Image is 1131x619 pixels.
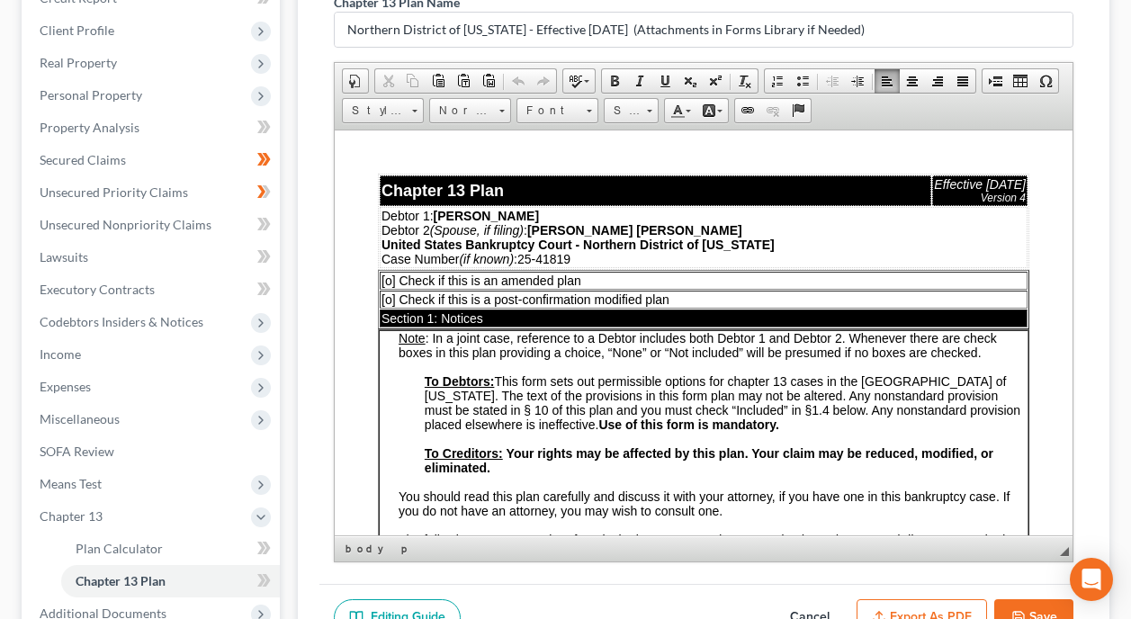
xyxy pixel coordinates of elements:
[76,541,163,556] span: Plan Calculator
[61,533,280,565] a: Plan Calculator
[342,98,424,123] a: Styles
[25,274,280,306] a: Executory Contracts
[25,144,280,176] a: Secured Claims
[40,314,203,329] span: Codebtors Insiders & Notices
[40,411,120,426] span: Miscellaneous
[790,69,815,93] a: Insert/Remove Bulleted List
[343,99,406,122] span: Styles
[845,69,870,93] a: Increase Indent
[925,69,950,93] a: Align Right
[652,69,678,93] a: Underline
[696,99,728,122] a: Background Color
[40,217,211,232] span: Unsecured Nonpriority Claims
[400,69,426,93] a: Copy
[375,69,400,93] a: Cut
[476,69,501,93] a: Paste from Word
[335,13,1073,47] input: Enter name...
[531,69,556,93] a: Redo
[1060,547,1069,556] span: Resize
[40,508,103,524] span: Chapter 13
[983,69,1008,93] a: Insert Page Break for Printing
[25,241,280,274] a: Lawsuits
[25,112,280,144] a: Property Analysis
[785,99,811,122] a: Anchor
[40,184,188,200] span: Unsecured Priority Claims
[602,69,627,93] a: Bold
[820,69,845,93] a: Decrease Indent
[665,99,696,122] a: Text Color
[703,69,728,93] a: Superscript
[1008,69,1033,93] a: Table
[76,573,166,588] span: Chapter 13 Plan
[40,379,91,394] span: Expenses
[900,69,925,93] a: Center
[430,99,493,122] span: Normal
[64,402,685,445] em: Debtor must check one box on each line to state whether or not the plan includes each of the foll...
[40,282,155,297] span: Executory Contracts
[40,87,142,103] span: Personal Property
[398,540,415,558] a: p element
[604,98,659,123] a: Size
[64,402,687,460] span: The following matters may be of particular importance. This may also be accomplished by a separat...
[40,444,114,459] span: SOFA Review
[40,476,102,491] span: Means Test
[25,435,280,468] a: SOFA Review
[517,99,580,122] span: Font
[875,69,900,93] a: Align Left
[40,55,117,70] span: Real Property
[765,69,790,93] a: Insert/Remove Numbered List
[1070,558,1113,601] div: Open Intercom Messenger
[343,69,368,93] a: Document Properties
[760,99,785,122] a: Unlink
[426,69,451,93] a: Paste
[678,69,703,93] a: Subscript
[25,176,280,209] a: Unsecured Priority Claims
[605,99,641,122] span: Size
[563,69,595,93] a: Spell Checker
[950,69,975,93] a: Justify
[451,69,476,93] a: Paste as plain text
[61,565,280,597] a: Chapter 13 Plan
[342,540,396,558] a: body element
[506,69,531,93] a: Undo
[735,99,760,122] a: Link
[25,209,280,241] a: Unsecured Nonpriority Claims
[732,69,758,93] a: Remove Format
[516,98,598,123] a: Font
[429,98,511,123] a: Normal
[335,130,1073,535] iframe: Rich Text Editor, document-ckeditor
[627,69,652,93] a: Italic
[40,346,81,362] span: Income
[40,22,114,38] span: Client Profile
[40,120,139,135] span: Property Analysis
[40,152,126,167] span: Secured Claims
[1033,69,1058,93] a: Insert Special Character
[40,249,88,265] span: Lawsuits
